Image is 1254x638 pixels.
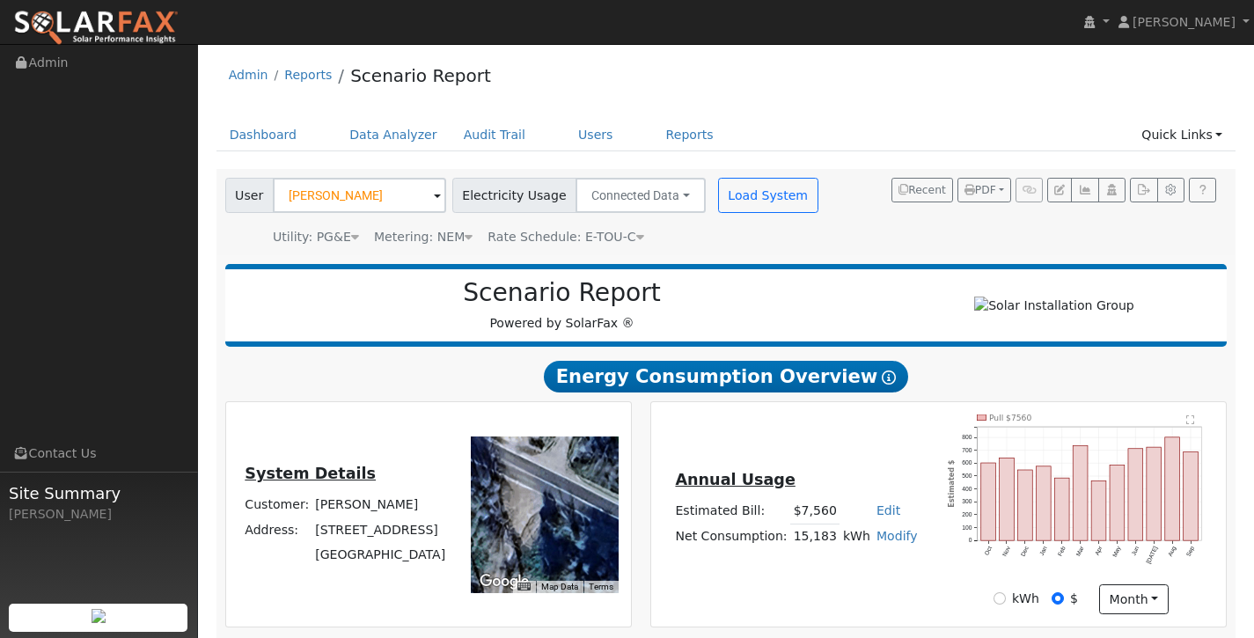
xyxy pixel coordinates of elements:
[576,178,706,213] button: Connected Data
[488,230,643,244] span: Alias: HETOUC
[475,570,533,593] a: Open this area in Google Maps (opens a new window)
[1012,590,1039,608] label: kWh
[1145,545,1159,565] text: [DATE]
[1130,178,1157,202] button: Export Interval Data
[1099,584,1169,614] button: month
[242,493,312,517] td: Customer:
[1189,178,1216,202] a: Help Link
[1018,470,1033,540] rect: onclick=""
[963,447,972,453] text: 700
[243,278,881,308] h2: Scenario Report
[1111,545,1123,558] text: May
[452,178,576,213] span: Electricity Usage
[229,68,268,82] a: Admin
[876,503,900,517] a: Edit
[312,493,449,517] td: [PERSON_NAME]
[963,498,972,504] text: 300
[957,178,1011,202] button: PDF
[790,498,840,524] td: $7,560
[1185,545,1196,557] text: Sep
[1131,545,1140,556] text: Jun
[234,278,891,333] div: Powered by SolarFax ®
[984,545,994,556] text: Oct
[216,119,311,151] a: Dashboard
[284,68,332,82] a: Reports
[1074,446,1089,541] rect: onclick=""
[882,370,896,385] i: Show Help
[653,119,727,151] a: Reports
[963,486,972,492] text: 400
[969,537,972,543] text: 0
[1167,545,1177,557] text: Aug
[312,542,449,567] td: [GEOGRAPHIC_DATA]
[989,413,1031,422] text: Pull $7560
[350,65,491,86] a: Scenario Report
[1157,178,1184,202] button: Settings
[1094,545,1104,557] text: Apr
[1110,466,1125,541] rect: onclick=""
[1128,449,1143,540] rect: onclick=""
[13,10,179,47] img: SolarFax
[336,119,451,151] a: Data Analyzer
[675,471,795,488] u: Annual Usage
[963,460,972,466] text: 600
[672,498,790,524] td: Estimated Bill:
[974,297,1134,315] img: Solar Installation Group
[1186,414,1194,424] text: 
[891,178,953,202] button: Recent
[963,511,972,517] text: 200
[374,228,473,246] div: Metering: NEM
[589,582,613,591] a: Terms (opens in new tab)
[1147,447,1162,540] rect: onclick=""
[994,592,1006,605] input: kWh
[948,459,956,508] text: Estimated $
[451,119,539,151] a: Audit Trail
[876,529,918,543] a: Modify
[790,524,840,549] td: 15,183
[1091,481,1106,541] rect: onclick=""
[1000,458,1015,540] rect: onclick=""
[1070,590,1078,608] label: $
[1075,545,1086,557] text: Mar
[1055,478,1070,540] rect: onclick=""
[92,609,106,623] img: retrieve
[1020,545,1030,557] text: Dec
[964,184,996,196] span: PDF
[963,434,972,440] text: 800
[981,463,996,540] rect: onclick=""
[1128,119,1236,151] a: Quick Links
[1071,178,1098,202] button: Multi-Series Graph
[475,570,533,593] img: Google
[544,361,908,392] span: Energy Consumption Overview
[840,524,873,549] td: kWh
[1057,545,1067,557] text: Feb
[718,178,818,213] button: Load System
[1001,545,1012,557] text: Nov
[963,473,972,479] text: 500
[963,524,972,531] text: 100
[242,517,312,542] td: Address:
[565,119,627,151] a: Users
[517,581,530,593] button: Keyboard shortcuts
[245,465,376,482] u: System Details
[1038,545,1048,556] text: Jan
[541,581,578,593] button: Map Data
[1098,178,1126,202] button: Login As
[312,517,449,542] td: [STREET_ADDRESS]
[9,505,188,524] div: [PERSON_NAME]
[1133,15,1236,29] span: [PERSON_NAME]
[1037,466,1052,540] rect: onclick=""
[1052,592,1064,605] input: $
[1047,178,1072,202] button: Edit User
[225,178,274,213] span: User
[1165,437,1180,540] rect: onclick=""
[672,524,790,549] td: Net Consumption:
[9,481,188,505] span: Site Summary
[273,178,446,213] input: Select a User
[273,228,359,246] div: Utility: PG&E
[1184,452,1199,541] rect: onclick=""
